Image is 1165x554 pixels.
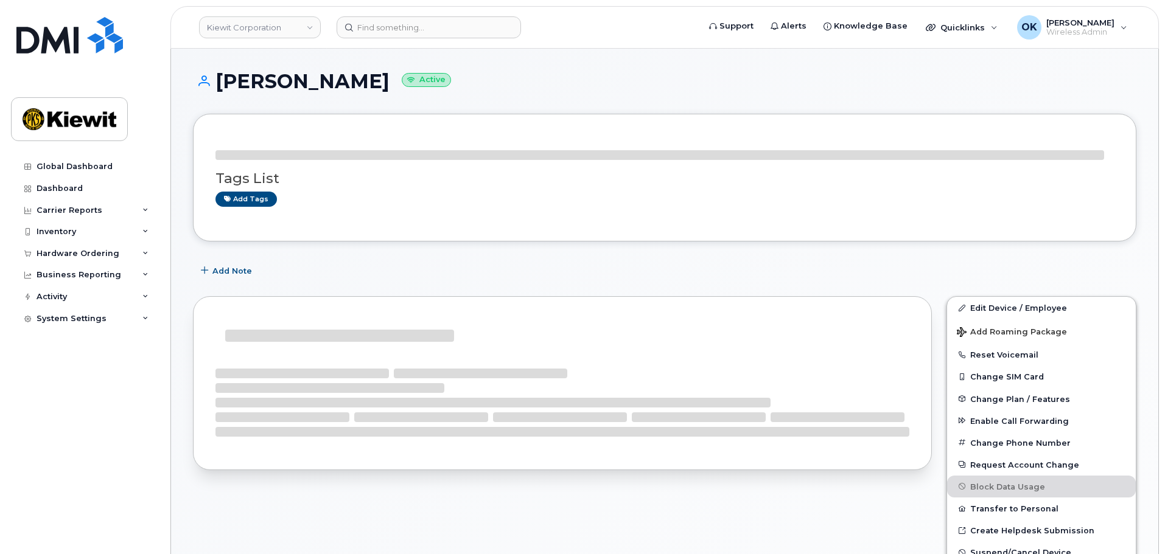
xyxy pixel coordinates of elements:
[402,73,451,87] small: Active
[947,410,1136,432] button: Enable Call Forwarding
[947,519,1136,541] a: Create Helpdesk Submission
[947,388,1136,410] button: Change Plan / Features
[215,171,1114,186] h3: Tags List
[947,497,1136,519] button: Transfer to Personal
[947,476,1136,497] button: Block Data Usage
[947,365,1136,387] button: Change SIM Card
[193,71,1136,92] h1: [PERSON_NAME]
[947,297,1136,319] a: Edit Device / Employee
[215,192,277,207] a: Add tags
[947,344,1136,365] button: Reset Voicemail
[193,260,262,282] button: Add Note
[970,394,1070,403] span: Change Plan / Features
[947,319,1136,344] button: Add Roaming Package
[947,432,1136,454] button: Change Phone Number
[947,454,1136,476] button: Request Account Change
[212,265,252,277] span: Add Note
[957,327,1067,339] span: Add Roaming Package
[970,416,1069,425] span: Enable Call Forwarding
